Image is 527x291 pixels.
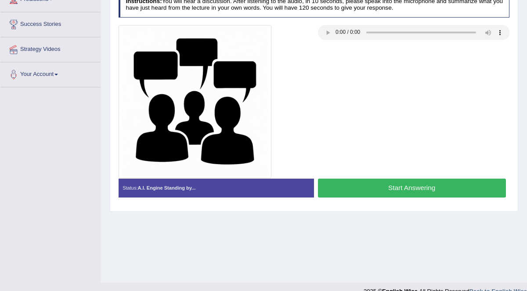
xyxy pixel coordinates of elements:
[0,12,101,34] a: Success Stories
[138,185,196,190] strong: A.I. Engine Standing by...
[0,37,101,59] a: Strategy Videos
[318,179,506,198] button: Start Answering
[0,62,101,84] a: Your Account
[119,179,314,198] div: Status:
